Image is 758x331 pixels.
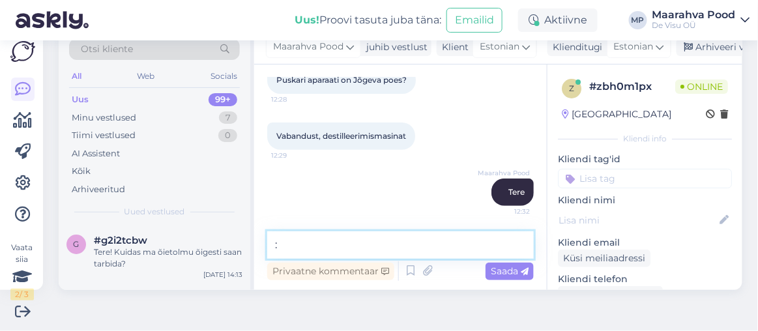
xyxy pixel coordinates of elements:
span: Estonian [614,40,654,54]
div: AI Assistent [72,147,120,160]
span: Online [675,79,728,94]
textarea: : [267,231,534,259]
div: Klienditugi [547,40,603,54]
div: 7 [219,111,237,124]
div: Vaata siia [10,242,34,300]
div: De Visu OÜ [652,20,736,31]
div: MP [629,11,647,29]
span: 12:29 [271,151,320,160]
span: Tere [508,187,525,197]
b: Uus! [295,14,319,26]
p: Kliendi email [558,236,732,250]
div: 0 [218,129,237,142]
div: Privaatne kommentaar [267,263,394,280]
div: 99+ [209,93,237,106]
div: [DATE] 14:13 [203,270,242,280]
div: Küsi meiliaadressi [558,250,650,267]
p: Kliendi telefon [558,272,732,286]
div: Proovi tasuta juba täna: [295,12,441,28]
div: 2 / 3 [10,289,34,300]
span: Maarahva Pood [273,40,343,54]
div: All [69,68,84,85]
input: Lisa tag [558,169,732,188]
div: Web [135,68,158,85]
div: Küsi telefoninumbrit [558,286,663,304]
span: Saada [491,265,529,277]
span: Otsi kliente [81,42,133,56]
span: z [569,83,574,93]
div: Minu vestlused [72,111,136,124]
span: Maarahva Pood [478,168,530,178]
span: 12:28 [271,94,320,104]
span: Estonian [480,40,519,54]
div: Kõik [72,165,91,178]
img: Askly Logo [10,41,35,62]
div: Kliendi info [558,133,732,145]
div: Socials [208,68,240,85]
div: # zbh0m1px [589,79,675,94]
a: Maarahva PoodDe Visu OÜ [652,10,750,31]
div: Aktiivne [518,8,598,32]
div: [GEOGRAPHIC_DATA] [562,108,671,121]
span: Puskari aparaati on Jõgeva poes? [276,75,407,85]
p: Kliendi tag'id [558,152,732,166]
span: Uued vestlused [124,206,185,218]
button: Emailid [446,8,503,33]
span: g [74,239,80,249]
div: Maarahva Pood [652,10,736,20]
div: juhib vestlust [361,40,428,54]
span: Vabandust, destilleerimismasinat [276,131,406,141]
div: Tere! Kuidas ma õietolmu õigesti saan tarbida? [94,246,242,270]
div: Klient [437,40,469,54]
div: Arhiveeritud [72,183,125,196]
div: Tiimi vestlused [72,129,136,142]
p: Kliendi nimi [558,194,732,207]
div: Uus [72,93,89,106]
input: Lisa nimi [559,213,717,227]
span: #g2i2tcbw [94,235,147,246]
span: 12:32 [481,207,530,216]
